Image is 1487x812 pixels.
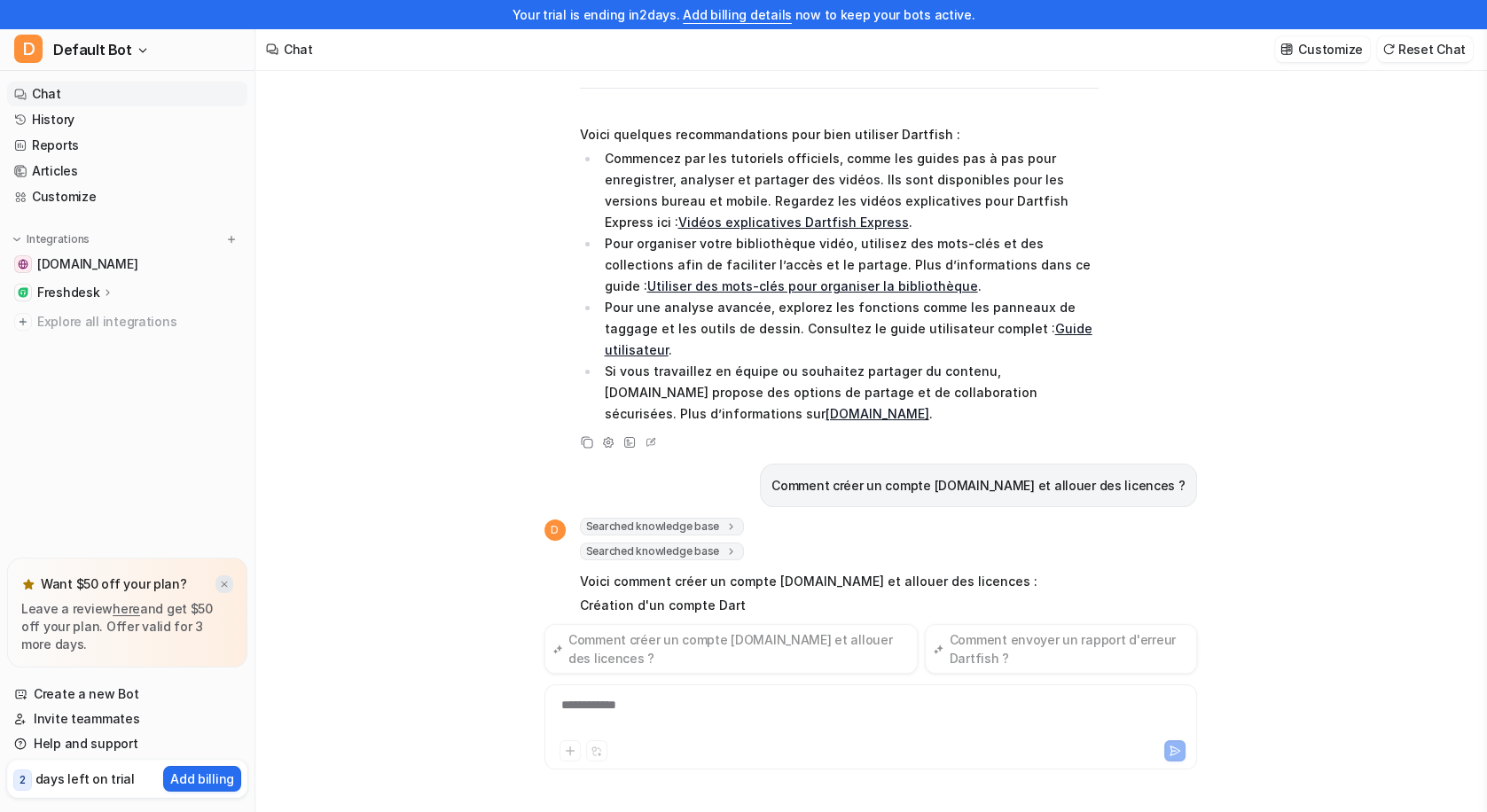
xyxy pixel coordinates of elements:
a: Explore all integrations [7,309,247,334]
p: Freshdesk [37,284,99,301]
span: D [14,35,43,63]
li: Pour une analyse avancée, explorez les fonctions comme les panneaux de taggage et les outils de d... [599,297,1099,361]
p: Integrations [27,232,90,246]
span: Searched knowledge base [580,518,744,535]
img: menu_add.svg [225,233,238,246]
img: support.dartfish.tv [18,259,28,269]
a: Chat [7,82,247,106]
p: Add billing [170,769,234,788]
div: Chat [284,40,313,59]
img: star [21,577,35,591]
a: Vidéos explicatives Dartfish Express [677,215,908,230]
li: Si vous travaillez en équipe ou souhaitez partager du contenu, [DOMAIN_NAME] propose des options ... [599,361,1099,425]
span: Default Bot [53,37,132,62]
p: Want $50 off your plan? [41,575,187,593]
p: Voici comment créer un compte [DOMAIN_NAME] et allouer des licences : [580,571,1037,592]
p: days left on trial [35,769,135,788]
img: Freshdesk [18,287,28,298]
li: Pour organiser votre bibliothèque vidéo, utilisez des mots-clés et des collections afin de facili... [599,233,1099,297]
img: expand menu [11,233,23,246]
a: History [7,107,247,132]
span: D [544,519,566,541]
a: Customize [7,184,247,209]
span: Explore all integrations [37,308,240,336]
img: customize [1280,43,1293,56]
a: support.dartfish.tv[DOMAIN_NAME] [7,252,247,277]
a: Reports [7,133,247,158]
button: Comment créer un compte [DOMAIN_NAME] et allouer des licences ? [544,624,919,674]
a: Create a new Bot [7,682,247,707]
img: explore all integrations [14,313,32,331]
button: Add billing [163,766,241,792]
button: Integrations [7,230,95,248]
a: here [113,601,140,616]
p: Voici quelques recommandations pour bien utiliser Dartfish : [580,124,1099,145]
p: Comment créer un compte [DOMAIN_NAME] et allouer des licences ? [771,475,1185,496]
button: Customize [1275,36,1369,62]
a: Utiliser des mots-clés pour organiser la bibliothèque [646,278,977,293]
a: Articles [7,159,247,183]
p: Customize [1298,40,1362,59]
p: 2 [20,772,26,788]
a: Help and support [7,731,247,756]
button: Reset Chat [1377,36,1473,62]
span: Searched knowledge base [580,543,744,560]
a: [DOMAIN_NAME] [825,406,928,421]
button: Comment envoyer un rapport d'erreur Dartfish ? [925,624,1196,674]
p: Création d'un compte Dart [580,595,1037,616]
span: [DOMAIN_NAME] [37,255,137,273]
img: reset [1382,43,1395,56]
img: x [219,579,230,590]
a: Add billing details [683,7,792,22]
a: Invite teammates [7,707,247,731]
li: Commencez par les tutoriels officiels, comme les guides pas à pas pour enregistrer, analyser et p... [599,148,1099,233]
p: Leave a review and get $50 off your plan. Offer valid for 3 more days. [21,600,233,653]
